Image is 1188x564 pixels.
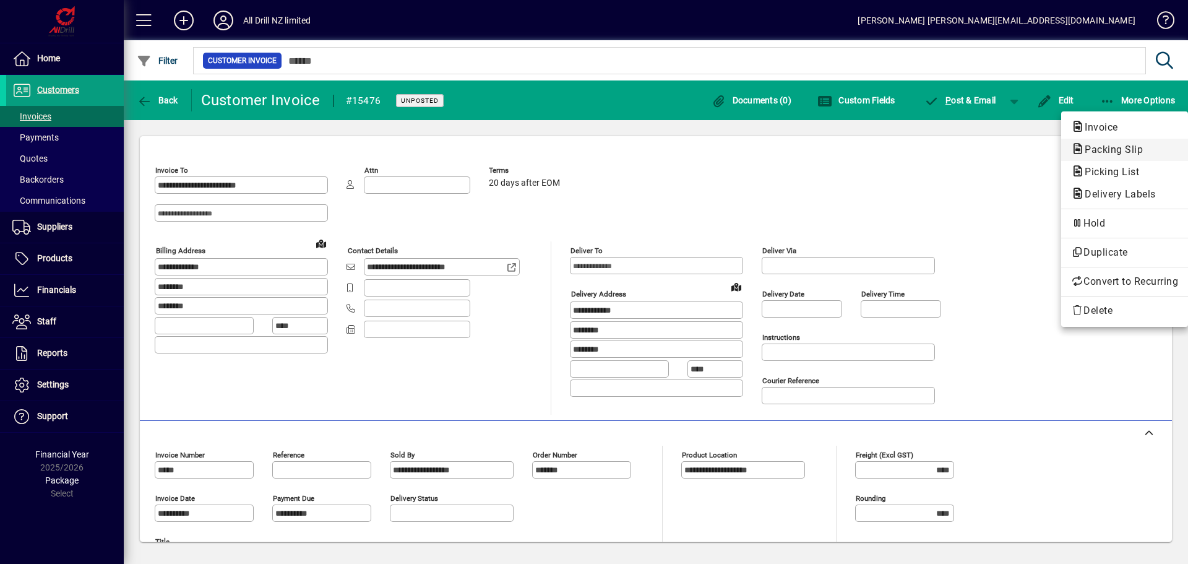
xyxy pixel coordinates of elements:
span: Delete [1071,303,1178,318]
span: Picking List [1071,166,1145,178]
span: Packing Slip [1071,144,1149,155]
span: Invoice [1071,121,1124,133]
span: Duplicate [1071,245,1178,260]
span: Convert to Recurring [1071,274,1178,289]
span: Delivery Labels [1071,188,1162,200]
span: Hold [1071,216,1178,231]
